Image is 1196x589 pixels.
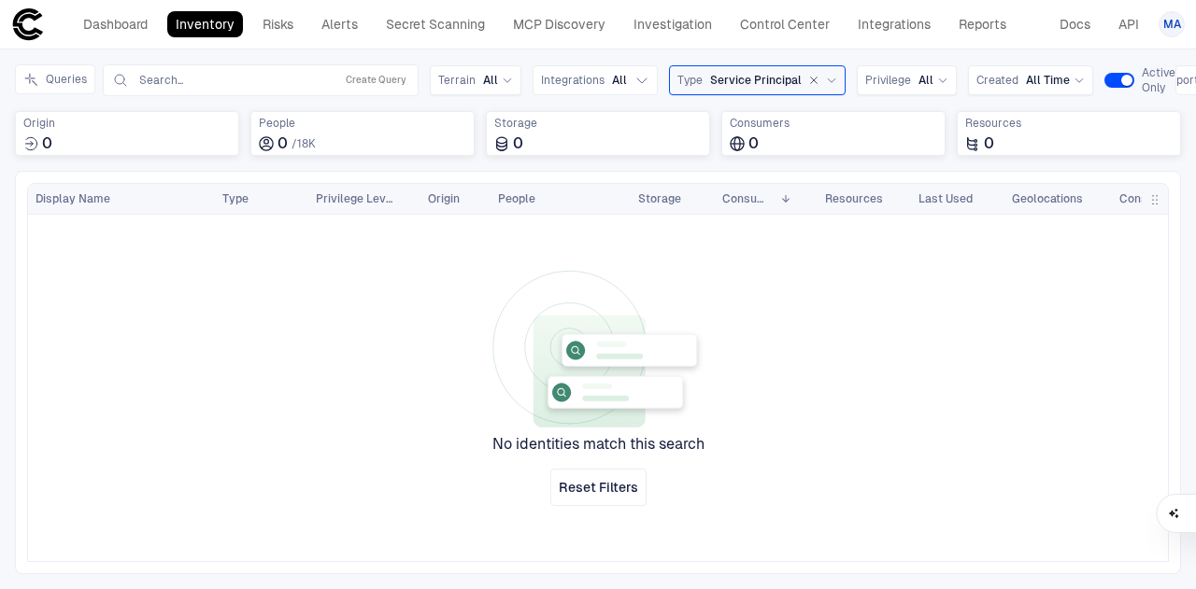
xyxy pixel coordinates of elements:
[513,134,523,153] span: 0
[825,191,883,206] span: Resources
[313,11,366,37] a: Alerts
[15,111,239,156] div: Total sources where identities were created
[342,69,410,91] button: Create Query
[498,191,535,206] span: People
[15,64,95,94] button: Queries
[677,73,703,88] span: Type
[638,191,681,206] span: Storage
[730,116,937,131] span: Consumers
[297,137,316,150] span: 18K
[849,11,939,37] a: Integrations
[486,111,710,156] div: Total storage locations where identities are stored
[1163,17,1181,32] span: MA
[625,11,720,37] a: Investigation
[377,11,493,37] a: Secret Scanning
[957,111,1181,156] div: Total resources accessed or granted by identities
[559,479,638,496] span: Reset Filters
[533,65,658,95] button: IntegrationsAll
[984,134,994,153] span: 0
[612,73,627,88] span: All
[710,73,802,88] span: Service Principal
[1159,11,1185,37] button: MA
[222,191,249,206] span: Type
[976,73,1018,88] span: Created
[1142,65,1175,95] span: Active Only
[550,469,647,506] button: Reset Filters
[316,191,394,206] span: Privilege Level
[278,134,288,153] span: 0
[965,116,1173,131] span: Resources
[732,11,838,37] a: Control Center
[865,73,911,88] span: Privilege
[15,64,103,94] div: Expand queries side panel
[541,73,605,88] span: Integrations
[23,116,231,131] span: Origin
[36,191,110,206] span: Display Name
[483,73,498,88] span: All
[438,73,476,88] span: Terrain
[505,11,614,37] a: MCP Discovery
[292,137,297,150] span: /
[259,116,466,131] span: People
[494,116,702,131] span: Storage
[1110,11,1147,37] a: API
[918,191,973,206] span: Last Used
[492,435,705,454] span: No identities match this search
[428,191,460,206] span: Origin
[167,11,243,37] a: Inventory
[918,73,933,88] span: All
[250,111,475,156] div: Total employees associated with identities
[254,11,302,37] a: Risks
[1026,73,1070,88] span: All Time
[1012,191,1083,206] span: Geolocations
[722,191,773,206] span: Consumers
[721,111,946,156] div: Total consumers using identities
[75,11,156,37] a: Dashboard
[42,134,52,153] span: 0
[950,11,1015,37] a: Reports
[748,134,759,153] span: 0
[1051,11,1099,37] a: Docs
